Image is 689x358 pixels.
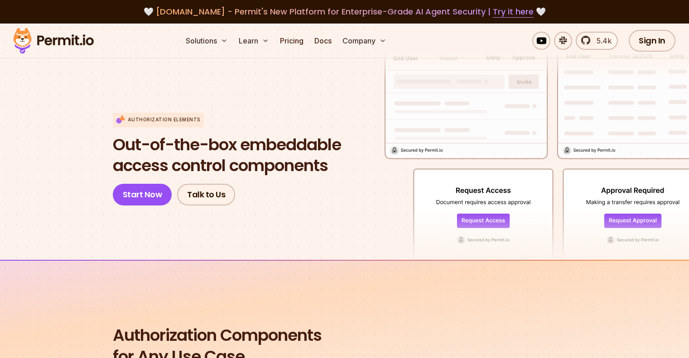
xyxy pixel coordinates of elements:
[22,5,667,18] div: 🤍 🤍
[235,32,273,50] button: Learn
[591,35,612,46] span: 5.4k
[9,25,98,56] img: Permit logo
[113,184,172,205] a: Start Now
[113,325,577,346] span: Authorization Components
[339,32,390,50] button: Company
[629,30,675,52] a: Sign In
[113,134,341,156] span: Out-of-the-box embeddable
[311,32,335,50] a: Docs
[128,116,200,123] p: Authorization Elements
[182,32,231,50] button: Solutions
[177,184,235,205] a: Talk to Us
[276,32,307,50] a: Pricing
[156,6,534,17] span: [DOMAIN_NAME] - Permit's New Platform for Enterprise-Grade AI Agent Security |
[113,134,341,177] h1: access control components
[493,6,534,18] a: Try it here
[576,32,618,50] a: 5.4k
